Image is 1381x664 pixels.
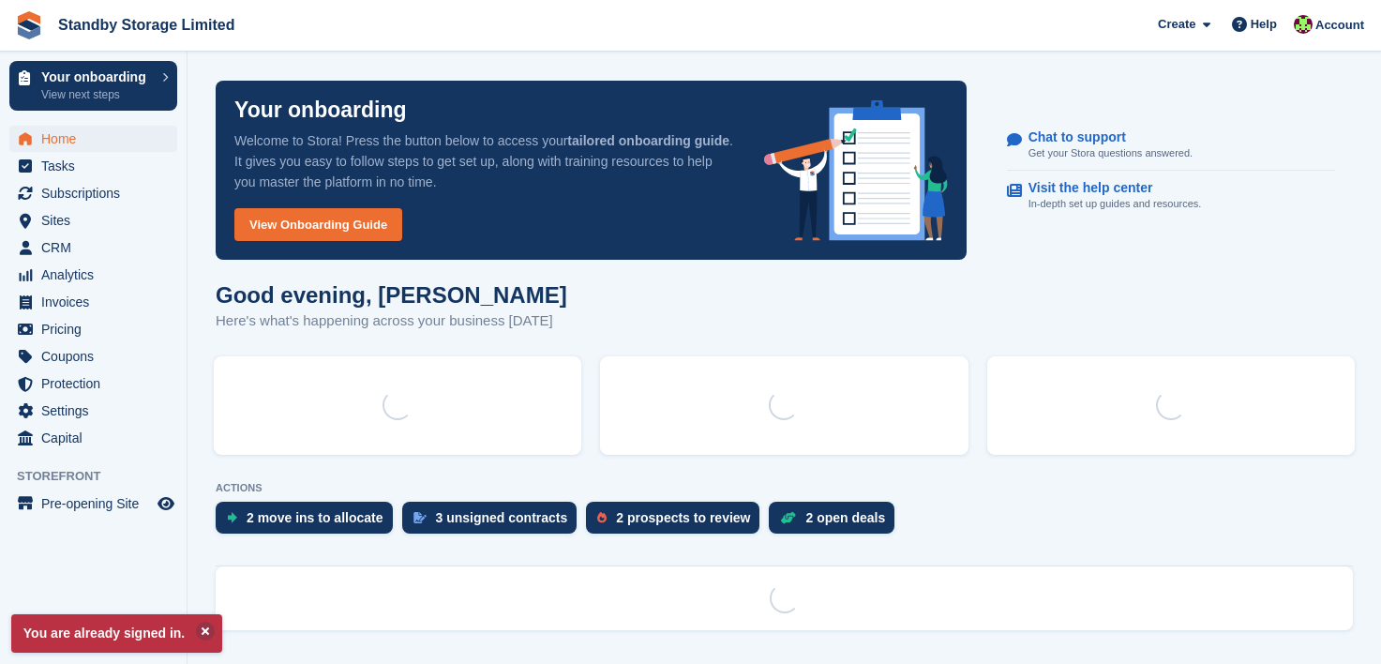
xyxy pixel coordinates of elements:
a: menu [9,490,177,517]
p: Welcome to Stora! Press the button below to access your . It gives you easy to follow steps to ge... [234,130,734,192]
span: Settings [41,398,154,424]
span: Protection [41,370,154,397]
a: menu [9,126,177,152]
p: Here's what's happening across your business [DATE] [216,310,567,332]
span: Help [1251,15,1277,34]
span: Storefront [17,467,187,486]
a: menu [9,398,177,424]
a: 2 move ins to allocate [216,502,402,543]
a: Chat to support Get your Stora questions answered. [1007,120,1335,172]
p: Get your Stora questions answered. [1028,145,1193,161]
strong: tailored onboarding guide [567,133,729,148]
div: 2 prospects to review [616,510,750,525]
a: Your onboarding View next steps [9,61,177,111]
span: Account [1315,16,1364,35]
a: menu [9,234,177,261]
img: contract_signature_icon-13c848040528278c33f63329250d36e43548de30e8caae1d1a13099fd9432cc5.svg [413,512,427,523]
span: Home [41,126,154,152]
p: Visit the help center [1028,180,1187,196]
a: 2 open deals [769,502,904,543]
span: Analytics [41,262,154,288]
span: Pricing [41,316,154,342]
span: CRM [41,234,154,261]
span: Capital [41,425,154,451]
a: menu [9,289,177,315]
img: stora-icon-8386f47178a22dfd0bd8f6a31ec36ba5ce8667c1dd55bd0f319d3a0aa187defe.svg [15,11,43,39]
img: Sue Ford [1294,15,1313,34]
span: Create [1158,15,1195,34]
span: Pre-opening Site [41,490,154,517]
a: menu [9,316,177,342]
h1: Good evening, [PERSON_NAME] [216,282,567,308]
img: prospect-51fa495bee0391a8d652442698ab0144808aea92771e9ea1ae160a38d050c398.svg [597,512,607,523]
a: 3 unsigned contracts [402,502,587,543]
a: menu [9,207,177,234]
img: move_ins_to_allocate_icon-fdf77a2bb77ea45bf5b3d319d69a93e2d87916cf1d5bf7949dd705db3b84f3ca.svg [227,512,237,523]
p: Chat to support [1028,129,1178,145]
a: Standby Storage Limited [51,9,242,40]
a: 2 prospects to review [586,502,769,543]
p: ACTIONS [216,482,1353,494]
img: onboarding-info-6c161a55d2c0e0a8cae90662b2fe09162a5109e8cc188191df67fb4f79e88e88.svg [764,100,948,241]
a: menu [9,343,177,370]
span: Invoices [41,289,154,315]
div: 2 move ins to allocate [247,510,383,525]
a: menu [9,370,177,397]
span: Sites [41,207,154,234]
img: deal-1b604bf984904fb50ccaf53a9ad4b4a5d6e5aea283cecdc64d6e3604feb123c2.svg [780,511,796,524]
p: View next steps [41,86,153,103]
a: menu [9,262,177,288]
a: menu [9,425,177,451]
a: menu [9,180,177,206]
p: Your onboarding [41,70,153,83]
a: Visit the help center In-depth set up guides and resources. [1007,171,1335,221]
span: Tasks [41,153,154,179]
p: Your onboarding [234,99,407,121]
div: 3 unsigned contracts [436,510,568,525]
div: 2 open deals [805,510,885,525]
a: View Onboarding Guide [234,208,402,241]
a: Preview store [155,492,177,515]
p: You are already signed in. [11,614,222,653]
a: menu [9,153,177,179]
p: In-depth set up guides and resources. [1028,196,1202,212]
span: Subscriptions [41,180,154,206]
span: Coupons [41,343,154,370]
